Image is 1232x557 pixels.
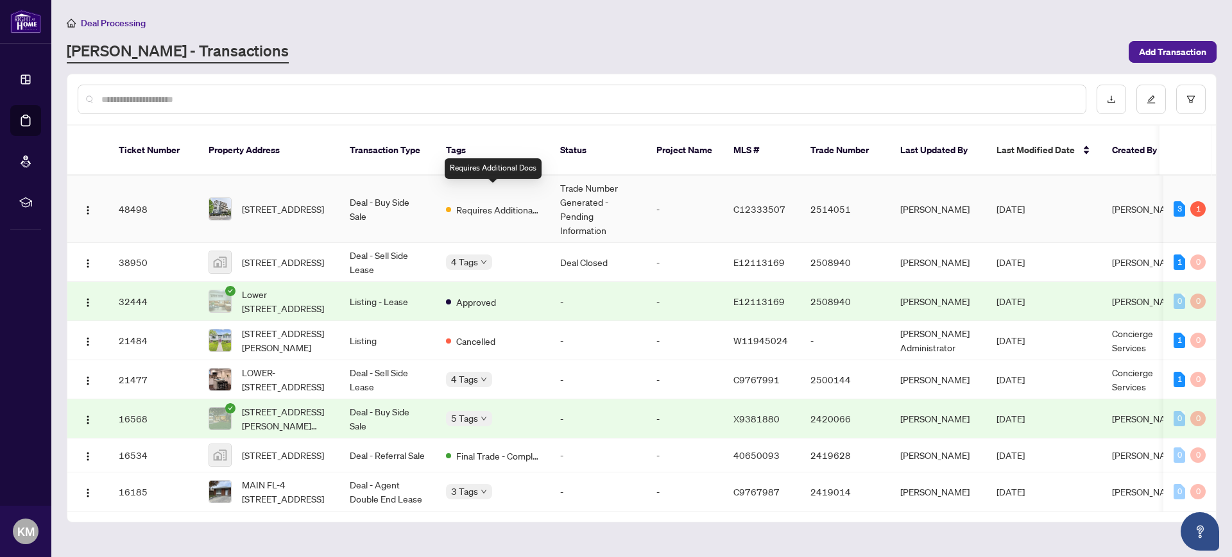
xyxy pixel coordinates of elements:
td: [PERSON_NAME] [890,360,986,399]
td: 2508940 [800,243,890,282]
td: 2420066 [800,399,890,438]
td: [PERSON_NAME] [890,282,986,321]
span: filter [1186,95,1195,104]
button: filter [1176,85,1206,114]
span: W11945024 [733,335,788,346]
span: X9381880 [733,413,780,424]
span: LOWER-[STREET_ADDRESS] [242,365,329,394]
td: - [550,438,646,472]
div: 1 [1174,254,1185,270]
span: [DATE] [997,203,1025,215]
span: [STREET_ADDRESS] [242,202,324,216]
td: - [550,282,646,321]
th: Last Updated By [890,126,986,176]
td: [PERSON_NAME] [890,176,986,243]
span: 4 Tags [451,372,478,387]
td: Deal - Buy Side Sale [339,176,436,243]
img: Logo [83,415,93,425]
img: thumbnail-img [209,408,231,429]
td: - [646,321,723,360]
div: 3 [1174,201,1185,217]
td: [PERSON_NAME] Administrator [890,321,986,360]
button: edit [1136,85,1166,114]
span: home [67,19,76,28]
span: Deal Processing [81,17,146,29]
span: Approved [456,295,496,309]
td: - [646,360,723,399]
div: 0 [1190,254,1206,270]
span: [STREET_ADDRESS][PERSON_NAME] [242,326,329,354]
th: Status [550,126,646,176]
img: Logo [83,337,93,347]
img: Logo [83,488,93,498]
td: 16568 [108,399,198,438]
td: 21484 [108,321,198,360]
td: Deal - Buy Side Sale [339,399,436,438]
button: Logo [78,481,98,502]
span: E12113169 [733,256,785,268]
span: [STREET_ADDRESS] [242,448,324,462]
button: Logo [78,330,98,351]
th: Last Modified Date [986,126,1102,176]
span: [PERSON_NAME] [1112,295,1181,307]
span: MAIN FL-4 [STREET_ADDRESS] [242,478,329,506]
div: 0 [1190,372,1206,387]
th: Property Address [198,126,339,176]
span: [PERSON_NAME] [1112,256,1181,268]
td: 16185 [108,472,198,511]
td: - [646,176,723,243]
span: Concierge Services [1112,328,1153,353]
img: Logo [83,205,93,215]
td: - [550,399,646,438]
div: 0 [1190,411,1206,426]
td: Listing [339,321,436,360]
span: down [481,259,487,265]
div: 0 [1174,294,1185,309]
th: Trade Number [800,126,890,176]
a: [PERSON_NAME] - Transactions [67,40,289,63]
span: [PERSON_NAME] [1112,203,1181,215]
td: 48498 [108,176,198,243]
div: 0 [1190,484,1206,499]
td: 2514051 [800,176,890,243]
button: Logo [78,369,98,390]
span: [PERSON_NAME] [1112,486,1181,497]
span: E12113169 [733,295,785,307]
div: Requires Additional Docs [445,158,542,179]
span: down [481,488,487,495]
div: 1 [1190,201,1206,217]
td: - [646,438,723,472]
td: Deal - Sell Side Lease [339,243,436,282]
span: edit [1147,95,1156,104]
div: 0 [1174,411,1185,426]
span: [PERSON_NAME] [1112,449,1181,461]
td: - [646,282,723,321]
button: Logo [78,291,98,312]
div: 1 [1174,333,1185,348]
td: [PERSON_NAME] [890,472,986,511]
span: Concierge Services [1112,367,1153,392]
span: [DATE] [997,335,1025,346]
td: Deal Closed [550,243,646,282]
span: C9767987 [733,486,780,497]
button: Add Transaction [1129,41,1217,63]
span: down [481,415,487,422]
td: 2500144 [800,360,890,399]
td: 2419014 [800,472,890,511]
td: - [550,472,646,511]
span: [DATE] [997,449,1025,461]
th: Project Name [646,126,723,176]
td: - [800,321,890,360]
button: Logo [78,252,98,272]
img: thumbnail-img [209,251,231,273]
td: - [646,243,723,282]
span: [DATE] [997,256,1025,268]
img: thumbnail-img [209,444,231,466]
span: [PERSON_NAME] [1112,413,1181,424]
div: 1 [1174,372,1185,387]
img: Logo [83,297,93,308]
span: [DATE] [997,413,1025,424]
img: Logo [83,376,93,386]
td: - [646,399,723,438]
button: Logo [78,445,98,465]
